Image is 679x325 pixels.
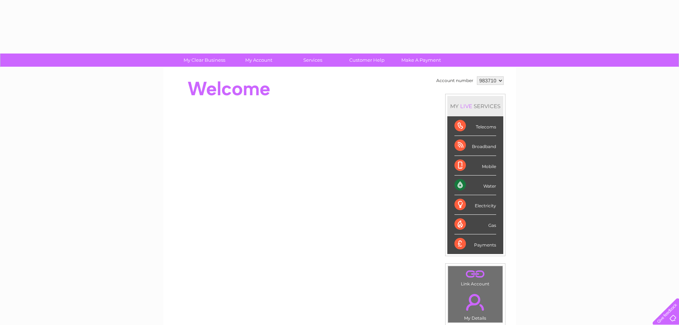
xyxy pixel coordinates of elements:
[447,96,503,116] div: MY SERVICES
[175,54,234,67] a: My Clear Business
[454,116,496,136] div: Telecoms
[454,215,496,234] div: Gas
[454,195,496,215] div: Electricity
[450,290,501,315] a: .
[283,54,342,67] a: Services
[459,103,474,110] div: LIVE
[229,54,288,67] a: My Account
[338,54,396,67] a: Customer Help
[454,234,496,254] div: Payments
[392,54,451,67] a: Make A Payment
[454,136,496,156] div: Broadband
[450,268,501,280] a: .
[448,266,503,288] td: Link Account
[448,288,503,323] td: My Details
[434,75,475,87] td: Account number
[454,156,496,176] div: Mobile
[454,176,496,195] div: Water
